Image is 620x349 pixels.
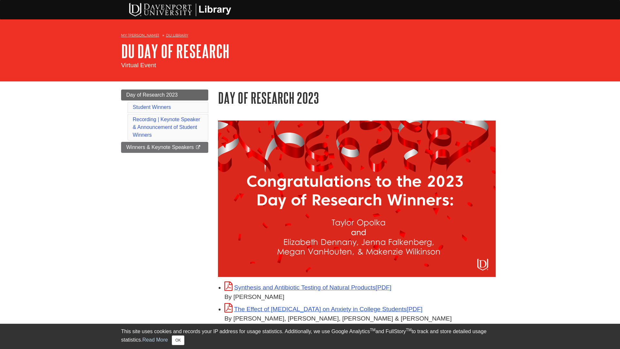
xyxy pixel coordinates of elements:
[121,90,208,153] div: Guide Page Menu
[133,117,200,138] a: Recording | Keynote Speaker & Announcement of Student Winners
[121,90,208,100] a: Day of Research 2023
[121,33,159,38] a: My [PERSON_NAME]
[121,41,230,61] a: DU Day of Research
[224,292,499,302] div: By [PERSON_NAME]
[224,284,391,291] a: Link opens in new window
[126,144,194,150] span: Winners & Keynote Speakers
[218,121,496,277] img: day of research winners
[126,92,178,98] span: Day of Research 2023
[195,145,201,150] i: This link opens in a new window
[224,314,499,323] div: By [PERSON_NAME], [PERSON_NAME], [PERSON_NAME] & [PERSON_NAME]
[142,337,168,343] a: Read More
[172,335,184,345] button: Close
[218,90,499,106] h1: Day of Research 2023
[121,31,499,41] nav: breadcrumb
[224,306,422,312] a: Link opens in new window
[121,328,499,345] div: This site uses cookies and records your IP address for usage statistics. Additionally, we use Goo...
[370,328,375,332] sup: TM
[121,142,208,153] a: Winners & Keynote Speakers
[118,2,241,17] img: DU Library
[121,62,156,69] span: Virtual Event
[133,104,171,110] a: Student Winners
[406,328,411,332] sup: TM
[166,33,188,37] a: DU Library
